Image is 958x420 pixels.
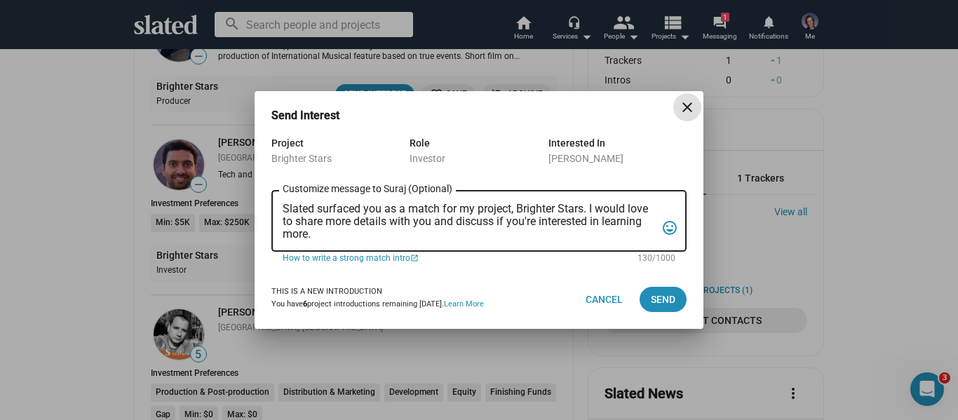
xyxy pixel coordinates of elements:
mat-icon: tag_faces [661,217,678,239]
button: Send [640,287,687,312]
div: Project [271,135,410,151]
div: You have project introductions remaining [DATE]. [271,299,484,310]
span: Cancel [586,287,623,312]
a: How to write a strong match intro [283,252,628,264]
div: [PERSON_NAME] [548,151,687,165]
button: Cancel [574,287,634,312]
a: Learn More [444,299,484,309]
span: Send [651,287,675,312]
div: Interested In [548,135,687,151]
h3: Send Interest [271,108,359,123]
div: Brighter Stars [271,151,410,165]
div: Investor [410,151,548,165]
mat-hint: 130/1000 [637,253,675,264]
div: Role [410,135,548,151]
mat-icon: open_in_new [410,253,419,264]
strong: This is a new introduction [271,287,382,296]
mat-icon: close [679,99,696,116]
b: 6 [303,299,307,309]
